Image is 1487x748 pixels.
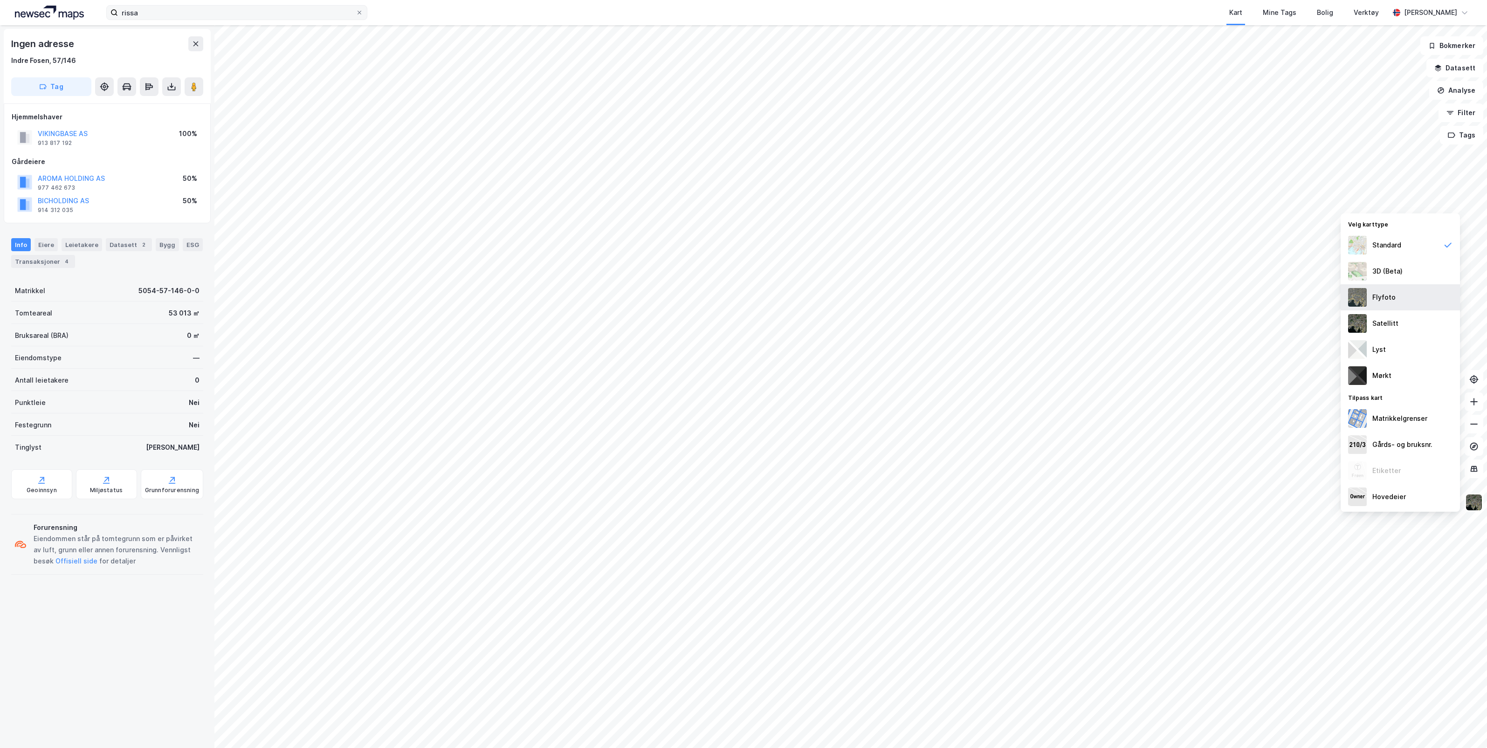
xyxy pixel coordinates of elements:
[15,397,46,408] div: Punktleie
[1348,340,1367,359] img: luj3wr1y2y3+OchiMxRmMxRlscgabnMEmZ7DJGWxyBpucwSZnsMkZbHIGm5zBJmewyRlscgabnMEmZ7DJGWxyBpucwSZnsMkZ...
[1348,314,1367,333] img: 9k=
[12,111,203,123] div: Hjemmelshaver
[1348,236,1367,254] img: Z
[1348,262,1367,281] img: Z
[1354,7,1379,18] div: Verktøy
[1341,215,1460,232] div: Velg karttype
[193,352,200,364] div: —
[1372,240,1401,251] div: Standard
[1263,7,1296,18] div: Mine Tags
[1426,59,1483,77] button: Datasett
[38,139,72,147] div: 913 817 192
[1465,494,1483,511] img: 9k=
[106,238,152,251] div: Datasett
[15,375,69,386] div: Antall leietakere
[1348,435,1367,454] img: cadastreKeys.547ab17ec502f5a4ef2b.jpeg
[38,206,73,214] div: 914 312 035
[15,330,69,341] div: Bruksareal (BRA)
[1372,465,1401,476] div: Etiketter
[1348,366,1367,385] img: nCdM7BzjoCAAAAAElFTkSuQmCC
[1372,439,1432,450] div: Gårds- og bruksnr.
[11,55,76,66] div: Indre Fosen, 57/146
[1229,7,1242,18] div: Kart
[146,442,200,453] div: [PERSON_NAME]
[1348,409,1367,428] img: cadastreBorders.cfe08de4b5ddd52a10de.jpeg
[11,36,76,51] div: Ingen adresse
[1348,288,1367,307] img: Z
[27,487,57,494] div: Geoinnsyn
[15,352,62,364] div: Eiendomstype
[187,330,200,341] div: 0 ㎡
[15,419,51,431] div: Festegrunn
[15,6,84,20] img: logo.a4113a55bc3d86da70a041830d287a7e.svg
[1317,7,1333,18] div: Bolig
[62,238,102,251] div: Leietakere
[1439,103,1483,122] button: Filter
[11,77,91,96] button: Tag
[1348,487,1367,506] img: majorOwner.b5e170eddb5c04bfeeff.jpeg
[1440,126,1483,144] button: Tags
[195,375,200,386] div: 0
[1404,7,1457,18] div: [PERSON_NAME]
[1372,413,1427,424] div: Matrikkelgrenser
[1429,81,1483,100] button: Analyse
[1348,461,1367,480] img: Z
[15,442,41,453] div: Tinglyst
[169,308,200,319] div: 53 013 ㎡
[156,238,179,251] div: Bygg
[183,173,197,184] div: 50%
[1420,36,1483,55] button: Bokmerker
[118,6,356,20] input: Søk på adresse, matrikkel, gårdeiere, leietakere eller personer
[34,238,58,251] div: Eiere
[15,308,52,319] div: Tomteareal
[11,255,75,268] div: Transaksjoner
[179,128,197,139] div: 100%
[11,238,31,251] div: Info
[1372,318,1398,329] div: Satellitt
[1372,491,1406,502] div: Hovedeier
[183,195,197,206] div: 50%
[15,285,45,296] div: Matrikkel
[1341,389,1460,405] div: Tilpass kart
[1372,344,1386,355] div: Lyst
[62,257,71,266] div: 4
[38,184,75,192] div: 977 462 673
[145,487,199,494] div: Grunnforurensning
[138,285,200,296] div: 5054-57-146-0-0
[34,533,200,567] div: Eiendommen står på tomtegrunn som er påvirket av luft, grunn eller annen forurensning. Vennligst ...
[189,419,200,431] div: Nei
[1372,292,1396,303] div: Flyfoto
[12,156,203,167] div: Gårdeiere
[1440,703,1487,748] iframe: Chat Widget
[183,238,203,251] div: ESG
[1372,370,1391,381] div: Mørkt
[90,487,123,494] div: Miljøstatus
[34,522,200,533] div: Forurensning
[189,397,200,408] div: Nei
[1372,266,1403,277] div: 3D (Beta)
[139,240,148,249] div: 2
